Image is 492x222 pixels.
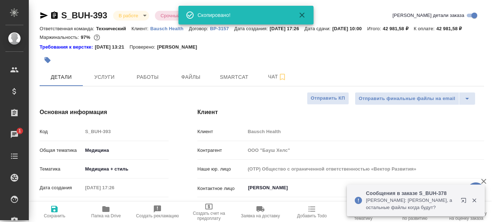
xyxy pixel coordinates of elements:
[155,11,191,21] div: В работе
[241,213,280,218] span: Заявка на доставку
[40,184,82,191] p: Дата создания
[245,145,484,155] input: Пустое поле
[130,44,157,51] p: Проверено:
[197,128,245,135] p: Клиент
[117,13,140,19] button: В работе
[367,26,383,31] p: Итого:
[40,52,55,68] button: Добавить тэг
[95,44,130,51] p: [DATE] 13:21
[150,26,189,31] p: Bausch Health
[44,73,79,82] span: Детали
[183,202,235,222] button: Создать счет на предоплату
[197,108,484,117] h4: Клиент
[40,147,82,154] p: Общая тематика
[297,213,327,218] span: Добавить Todo
[294,11,311,19] button: Закрыть
[332,26,367,31] p: [DATE] 10:00
[366,197,456,211] p: [PERSON_NAME]: [PERSON_NAME], а остальные файлы когда будут?
[40,108,169,117] h4: Основная информация
[197,147,245,154] p: Контрагент
[82,144,169,157] div: Медицина
[467,182,485,200] button: 🙏
[245,201,484,212] input: Пустое поле
[2,126,27,144] a: 1
[366,190,456,197] p: Сообщения в заказе S_BUH-378
[189,26,210,31] p: Договор:
[29,202,80,222] button: Сохранить
[40,128,82,135] p: Код
[210,26,234,31] p: ВР-3157
[40,166,82,173] p: Тематика
[217,73,251,82] span: Smartcat
[96,26,131,31] p: Технический
[355,92,459,105] button: Отправить финальные файлы на email
[157,44,202,51] p: [PERSON_NAME]
[304,26,332,31] p: Дата сдачи:
[82,163,169,175] div: Медицина + стиль
[355,92,475,105] div: split button
[40,44,95,51] a: Требования к верстке:
[44,213,66,218] span: Сохранить
[131,26,150,31] p: Клиент:
[82,182,146,193] input: Пустое поле
[81,35,92,40] p: 97%
[270,26,305,31] p: [DATE] 17:26
[130,73,165,82] span: Работы
[456,193,474,210] button: Открыть в новой вкладке
[235,202,286,222] button: Заявка на доставку
[40,44,95,51] div: Нажми, чтобы открыть папку с инструкцией
[245,164,484,174] input: Пустое поле
[286,202,337,222] button: Добавить Todo
[245,126,484,137] input: Пустое поле
[174,73,208,82] span: Файлы
[467,197,482,204] button: Закрыть
[278,73,287,81] svg: Подписаться
[307,92,349,105] button: Отправить КП
[87,73,122,82] span: Услуги
[150,25,189,31] a: Bausch Health
[14,127,25,135] span: 1
[198,12,288,19] div: Скопировано!
[40,35,81,40] p: Маржинальность:
[61,10,107,20] a: S_BUH-393
[359,95,455,103] span: Отправить финальные файлы на email
[91,213,121,218] span: Папка на Drive
[40,11,48,20] button: Скопировать ссылку для ЯМессенджера
[40,26,96,31] p: Ответственная команда:
[113,11,149,21] div: В работе
[342,211,385,221] span: Определить тематику
[158,13,182,19] button: Срочный
[82,126,169,137] input: Пустое поле
[80,202,132,222] button: Папка на Drive
[260,72,295,81] span: Чат
[234,26,269,31] p: Дата создания:
[197,185,245,192] p: Контактное лицо
[136,213,179,218] span: Создать рекламацию
[197,166,245,173] p: Наше юр. лицо
[82,201,146,212] input: Пустое поле
[437,26,468,31] p: 42 981,58 ₽
[414,26,437,31] p: К оплате:
[337,202,389,222] button: Определить тематику
[383,26,414,31] p: 42 981,58 ₽
[393,12,464,19] span: [PERSON_NAME] детали заказа
[188,211,231,221] span: Создать счет на предоплату
[210,25,234,31] a: ВР-3157
[311,94,345,103] span: Отправить КП
[50,11,59,20] button: Скопировать ссылку
[132,202,183,222] button: Создать рекламацию
[92,33,102,42] button: 1189.00 RUB;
